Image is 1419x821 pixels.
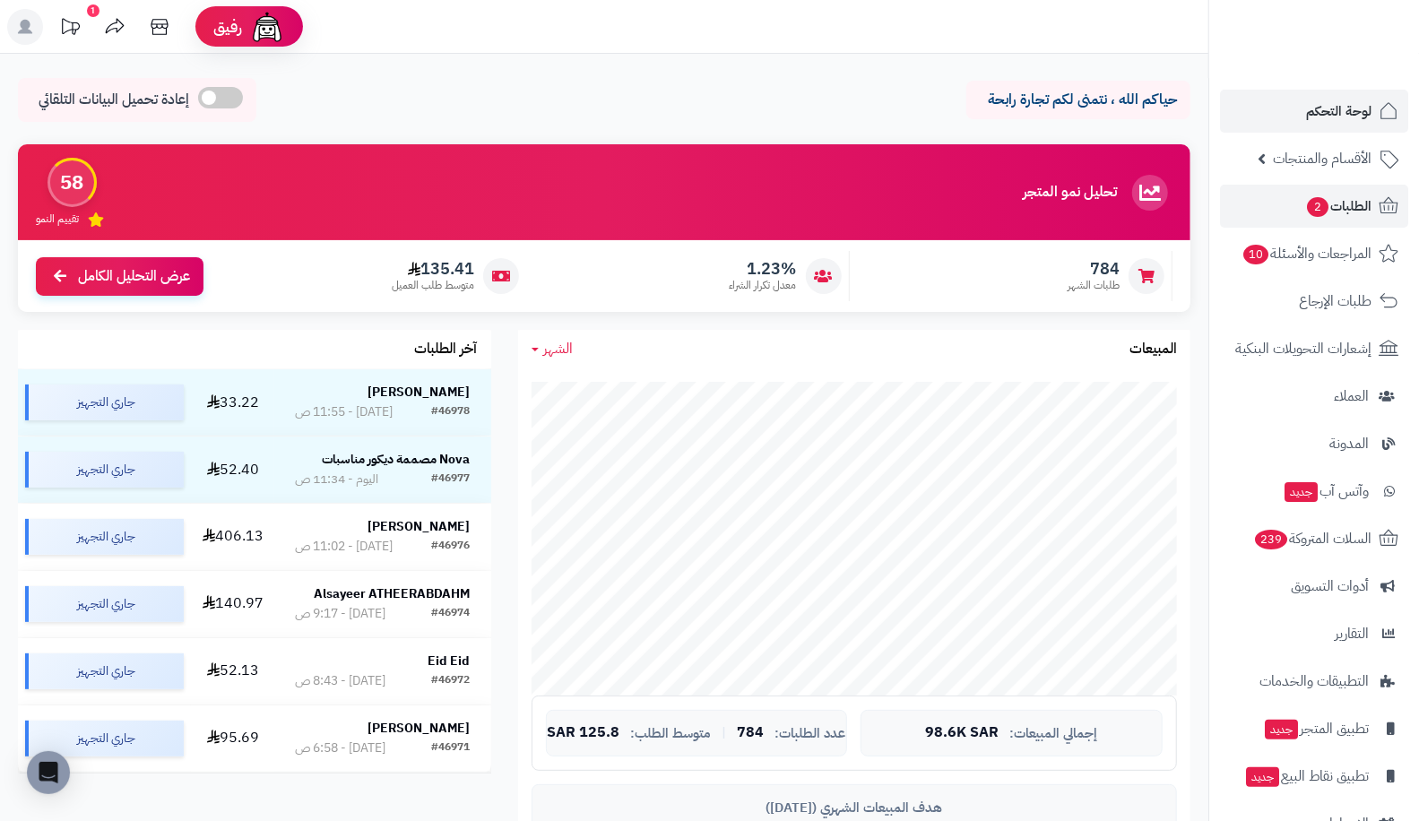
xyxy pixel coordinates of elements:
[25,721,184,756] div: جاري التجهيز
[1285,482,1318,502] span: جديد
[191,571,273,637] td: 140.97
[1129,341,1177,358] h3: المبيعات
[315,584,471,603] strong: Alsayeer ATHEERABDAHM
[25,586,184,622] div: جاري التجهيز
[191,705,273,772] td: 95.69
[428,652,471,670] strong: Eid Eid
[544,338,574,359] span: الشهر
[78,266,190,287] span: عرض التحليل الكامل
[432,672,471,690] div: #46972
[1265,720,1298,739] span: جديد
[36,212,79,227] span: تقييم النمو
[368,719,471,738] strong: [PERSON_NAME]
[1220,707,1408,750] a: تطبيق المتجرجديد
[1244,764,1369,789] span: تطبيق نقاط البيع
[87,4,100,17] div: 1
[191,436,273,503] td: 52.40
[25,385,184,420] div: جاري التجهيز
[36,257,203,296] a: عرض التحليل الكامل
[392,278,474,293] span: متوسط طلب العميل
[1235,336,1371,361] span: إشعارات التحويلات البنكية
[1291,574,1369,599] span: أدوات التسويق
[729,259,797,279] span: 1.23%
[546,799,1163,817] div: هدف المبيعات الشهري ([DATE])
[1243,245,1269,265] span: 10
[27,751,70,794] div: Open Intercom Messenger
[295,739,385,757] div: [DATE] - 6:58 ص
[980,90,1177,110] p: حياكم الله ، نتمنى لكم تجارة رابحة
[392,259,474,279] span: 135.41
[722,726,726,739] span: |
[1220,565,1408,608] a: أدوات التسويق
[25,519,184,555] div: جاري التجهيز
[1299,289,1371,314] span: طلبات الإرجاع
[48,9,92,49] a: تحديثات المنصة
[1263,716,1369,741] span: تطبيق المتجر
[1306,99,1371,124] span: لوحة التحكم
[1023,185,1117,201] h3: تحليل نمو المتجر
[25,653,184,689] div: جاري التجهيز
[737,725,764,741] span: 784
[213,16,242,38] span: رفيق
[1305,194,1371,219] span: الطلبات
[1259,669,1369,694] span: التطبيقات والخدمات
[547,725,619,741] span: 125.8 SAR
[295,605,385,623] div: [DATE] - 9:17 ص
[729,278,797,293] span: معدل تكرار الشراء
[1010,726,1098,741] span: إجمالي المبيعات:
[249,9,285,45] img: ai-face.png
[415,341,478,358] h3: آخر الطلبات
[1297,40,1402,78] img: logo-2.png
[1246,767,1279,787] span: جديد
[295,538,393,556] div: [DATE] - 11:02 ص
[1220,422,1408,465] a: المدونة
[1220,755,1408,798] a: تطبيق نقاط البيعجديد
[1220,280,1408,323] a: طلبات الإرجاع
[1242,241,1371,266] span: المراجعات والأسئلة
[295,403,393,421] div: [DATE] - 11:55 ص
[25,452,184,488] div: جاري التجهيز
[1220,517,1408,560] a: السلات المتروكة239
[1220,327,1408,370] a: إشعارات التحويلات البنكية
[368,383,471,402] strong: [PERSON_NAME]
[1307,197,1329,218] span: 2
[1220,660,1408,703] a: التطبيقات والخدمات
[1220,185,1408,228] a: الطلبات2
[191,504,273,570] td: 406.13
[630,726,711,741] span: متوسط الطلب:
[1334,384,1369,409] span: العملاء
[432,605,471,623] div: #46974
[1068,259,1120,279] span: 784
[432,538,471,556] div: #46976
[295,672,385,690] div: [DATE] - 8:43 ص
[1329,431,1369,456] span: المدونة
[1220,232,1408,275] a: المراجعات والأسئلة10
[191,638,273,704] td: 52.13
[1220,612,1408,655] a: التقارير
[1283,479,1369,504] span: وآتس آب
[1068,278,1120,293] span: طلبات الشهر
[39,90,189,110] span: إعادة تحميل البيانات التلقائي
[774,726,845,741] span: عدد الطلبات:
[295,471,378,488] div: اليوم - 11:34 ص
[368,517,471,536] strong: [PERSON_NAME]
[1220,375,1408,418] a: العملاء
[191,369,273,436] td: 33.22
[1254,530,1287,550] span: 239
[432,471,471,488] div: #46977
[926,725,999,741] span: 98.6K SAR
[1220,90,1408,133] a: لوحة التحكم
[323,450,471,469] strong: Nova مصممة ديكور مناسبات
[432,403,471,421] div: #46978
[1335,621,1369,646] span: التقارير
[532,339,574,359] a: الشهر
[1253,526,1371,551] span: السلات المتروكة
[1220,470,1408,513] a: وآتس آبجديد
[432,739,471,757] div: #46971
[1273,146,1371,171] span: الأقسام والمنتجات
